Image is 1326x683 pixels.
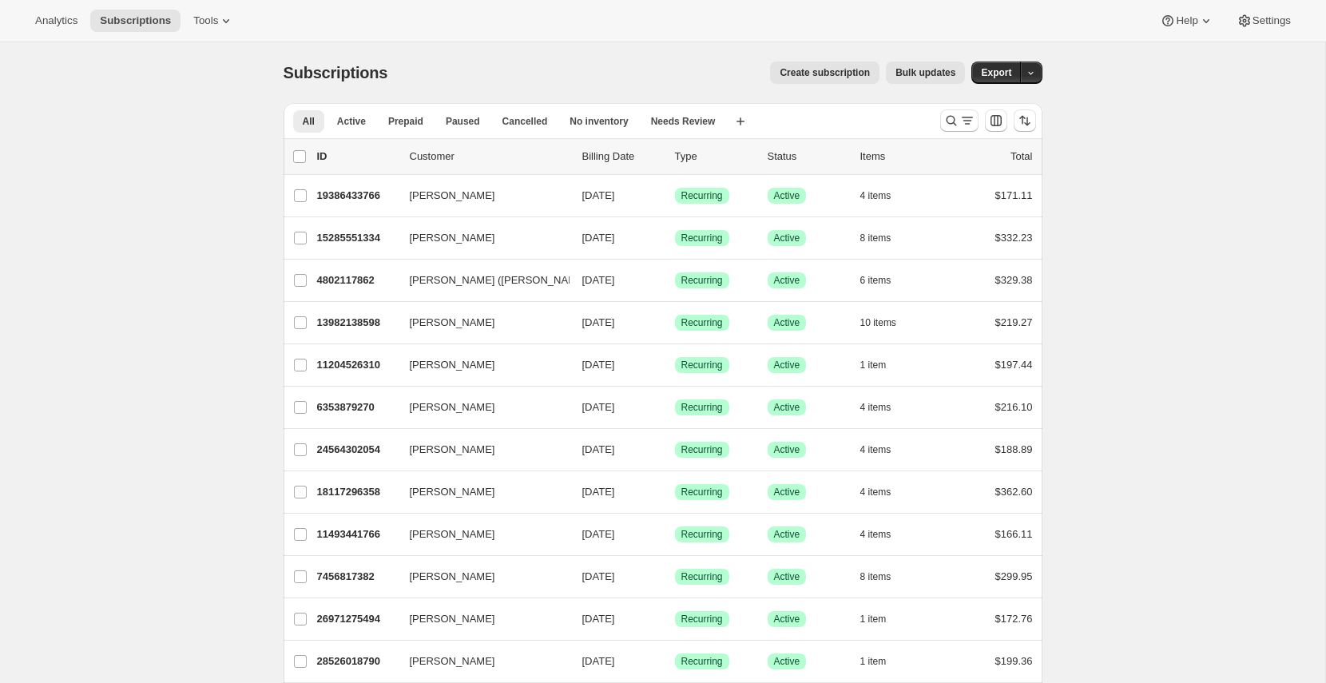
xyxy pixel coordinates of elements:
[317,439,1033,461] div: 24564302054[PERSON_NAME][DATE]SuccessRecurringSuccessActive4 items$188.89
[317,269,1033,292] div: 4802117862[PERSON_NAME] ([PERSON_NAME]) [PERSON_NAME][DATE]SuccessRecurringSuccessActive6 items$3...
[410,484,495,500] span: [PERSON_NAME]
[90,10,181,32] button: Subscriptions
[860,227,909,249] button: 8 items
[400,352,560,378] button: [PERSON_NAME]
[410,272,679,288] span: [PERSON_NAME] ([PERSON_NAME]) [PERSON_NAME]
[774,232,800,244] span: Active
[410,653,495,669] span: [PERSON_NAME]
[410,149,570,165] p: Customer
[582,401,615,413] span: [DATE]
[860,354,904,376] button: 1 item
[193,14,218,27] span: Tools
[1014,109,1036,132] button: Sort the results
[995,274,1033,286] span: $329.38
[582,149,662,165] p: Billing Date
[995,655,1033,667] span: $199.36
[317,357,397,373] p: 11204526310
[681,443,723,456] span: Recurring
[681,189,723,202] span: Recurring
[995,443,1033,455] span: $188.89
[985,109,1007,132] button: Customize table column order and visibility
[410,315,495,331] span: [PERSON_NAME]
[184,10,244,32] button: Tools
[860,650,904,673] button: 1 item
[400,183,560,208] button: [PERSON_NAME]
[400,564,560,590] button: [PERSON_NAME]
[728,110,753,133] button: Create new view
[410,188,495,204] span: [PERSON_NAME]
[681,570,723,583] span: Recurring
[410,611,495,627] span: [PERSON_NAME]
[100,14,171,27] span: Subscriptions
[681,613,723,625] span: Recurring
[410,526,495,542] span: [PERSON_NAME]
[35,14,77,27] span: Analytics
[995,316,1033,328] span: $219.27
[860,486,891,498] span: 4 items
[317,149,397,165] p: ID
[895,66,955,79] span: Bulk updates
[410,357,495,373] span: [PERSON_NAME]
[582,613,615,625] span: [DATE]
[860,312,914,334] button: 10 items
[774,316,800,329] span: Active
[995,528,1033,540] span: $166.11
[582,570,615,582] span: [DATE]
[681,528,723,541] span: Recurring
[400,225,560,251] button: [PERSON_NAME]
[317,227,1033,249] div: 15285551334[PERSON_NAME][DATE]SuccessRecurringSuccessActive8 items$332.23
[886,62,965,84] button: Bulk updates
[317,569,397,585] p: 7456817382
[995,189,1033,201] span: $171.11
[317,611,397,627] p: 26971275494
[860,269,909,292] button: 6 items
[582,443,615,455] span: [DATE]
[317,396,1033,419] div: 6353879270[PERSON_NAME][DATE]SuccessRecurringSuccessActive4 items$216.10
[774,655,800,668] span: Active
[400,310,560,336] button: [PERSON_NAME]
[582,486,615,498] span: [DATE]
[317,312,1033,334] div: 13982138598[PERSON_NAME][DATE]SuccessRecurringSuccessActive10 items$219.27
[675,149,755,165] div: Type
[1253,14,1291,27] span: Settings
[317,481,1033,503] div: 18117296358[PERSON_NAME][DATE]SuccessRecurringSuccessActive4 items$362.60
[400,437,560,463] button: [PERSON_NAME]
[971,62,1021,84] button: Export
[860,185,909,207] button: 4 items
[400,479,560,505] button: [PERSON_NAME]
[774,189,800,202] span: Active
[26,10,87,32] button: Analytics
[317,149,1033,165] div: IDCustomerBilling DateTypeStatusItemsTotal
[681,359,723,371] span: Recurring
[317,315,397,331] p: 13982138598
[860,443,891,456] span: 4 items
[860,570,891,583] span: 8 items
[400,395,560,420] button: [PERSON_NAME]
[582,189,615,201] span: [DATE]
[582,655,615,667] span: [DATE]
[940,109,979,132] button: Search and filter results
[860,655,887,668] span: 1 item
[681,232,723,244] span: Recurring
[317,526,397,542] p: 11493441766
[860,401,891,414] span: 4 items
[681,401,723,414] span: Recurring
[981,66,1011,79] span: Export
[317,566,1033,588] div: 7456817382[PERSON_NAME][DATE]SuccessRecurringSuccessActive8 items$299.95
[317,442,397,458] p: 24564302054
[770,62,879,84] button: Create subscription
[995,570,1033,582] span: $299.95
[400,606,560,632] button: [PERSON_NAME]
[860,189,891,202] span: 4 items
[337,115,366,128] span: Active
[995,613,1033,625] span: $172.76
[774,528,800,541] span: Active
[651,115,716,128] span: Needs Review
[774,613,800,625] span: Active
[502,115,548,128] span: Cancelled
[774,486,800,498] span: Active
[582,528,615,540] span: [DATE]
[317,653,397,669] p: 28526018790
[400,649,560,674] button: [PERSON_NAME]
[446,115,480,128] span: Paused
